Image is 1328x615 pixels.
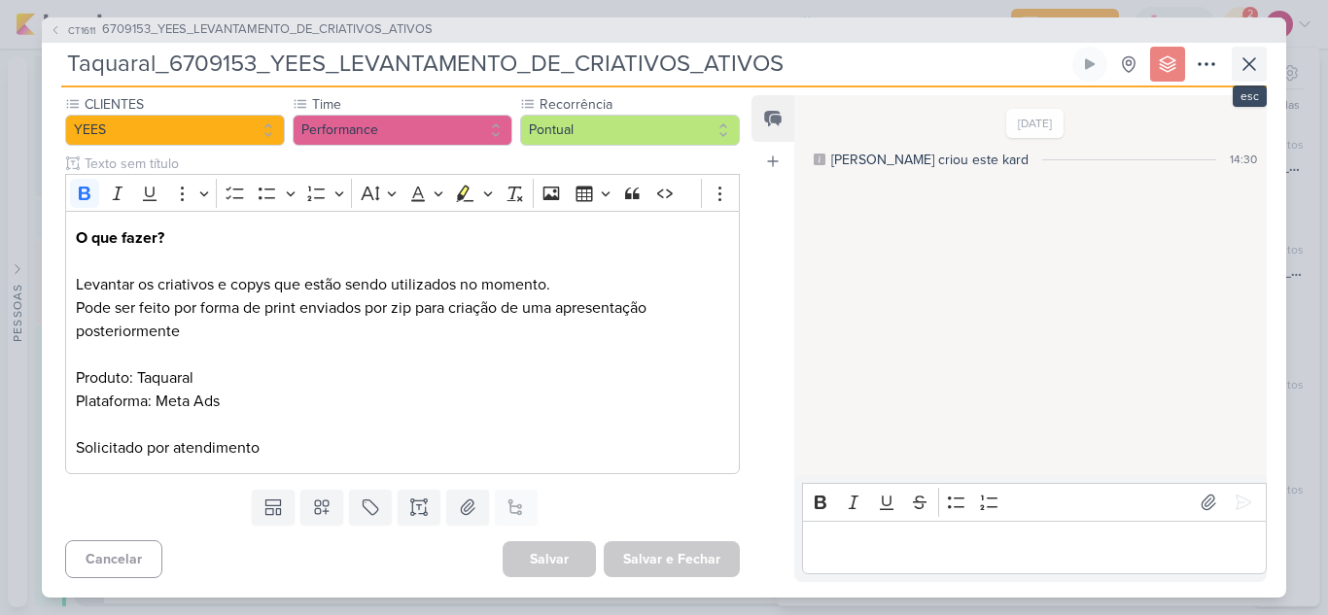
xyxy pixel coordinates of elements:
[76,226,729,296] p: Levantar os criativos e copys que estão sendo utilizados no momento.
[293,115,512,146] button: Performance
[831,150,1029,170] div: [PERSON_NAME] criou este kard
[520,115,740,146] button: Pontual
[1082,56,1098,72] div: Ligar relógio
[538,94,740,115] label: Recorrência
[802,521,1267,574] div: Editor editing area: main
[65,174,740,212] div: Editor toolbar
[1233,85,1267,107] div: esc
[802,483,1267,521] div: Editor toolbar
[76,228,164,248] strong: O que fazer?
[76,296,729,460] p: Pode ser feito por forma de print enviados por zip para criação de uma apresentação posteriorment...
[310,94,512,115] label: Time
[65,115,285,146] button: YEES
[65,211,740,474] div: Editor editing area: main
[83,94,285,115] label: CLIENTES
[1230,151,1257,168] div: 14:30
[65,540,162,578] button: Cancelar
[61,47,1068,82] input: Kard Sem Título
[81,154,740,174] input: Texto sem título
